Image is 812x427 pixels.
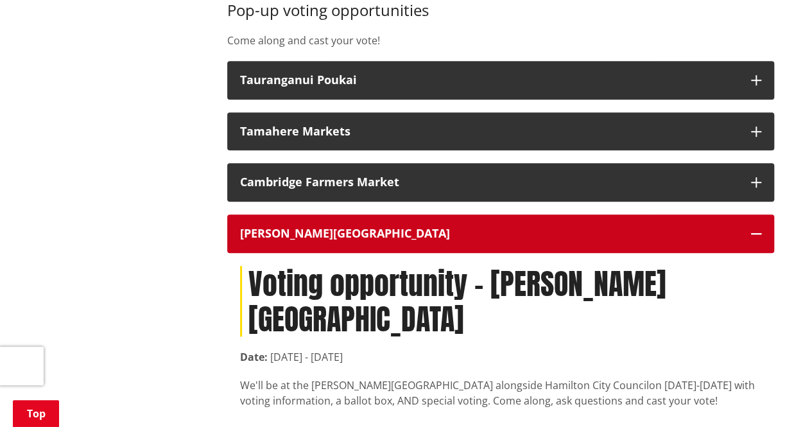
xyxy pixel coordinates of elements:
[227,214,774,253] button: [PERSON_NAME][GEOGRAPHIC_DATA]
[240,266,761,336] h1: Voting opportunity - [PERSON_NAME][GEOGRAPHIC_DATA]
[227,112,774,151] button: Tamahere Markets
[240,227,738,240] div: [PERSON_NAME][GEOGRAPHIC_DATA]
[240,176,738,189] div: Cambridge Farmers Market
[240,378,755,408] span: on [DATE]-[DATE] with voting information, a ballot box, AND special voting. Come along, ask quest...
[753,373,799,419] iframe: Messenger Launcher
[270,350,343,364] time: [DATE] - [DATE]
[240,125,738,138] div: Tamahere Markets
[227,61,774,100] button: Tauranganui Poukai
[227,163,774,202] button: Cambridge Farmers Market
[227,33,774,48] p: Come along and cast your vote!
[240,74,738,87] div: Tauranganui Poukai
[13,400,59,427] a: Top
[227,1,774,20] h3: Pop-up voting opportunities
[240,350,268,364] strong: Date:
[240,378,761,408] div: We'll be at the [PERSON_NAME][GEOGRAPHIC_DATA] alongside Hamilton City Council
